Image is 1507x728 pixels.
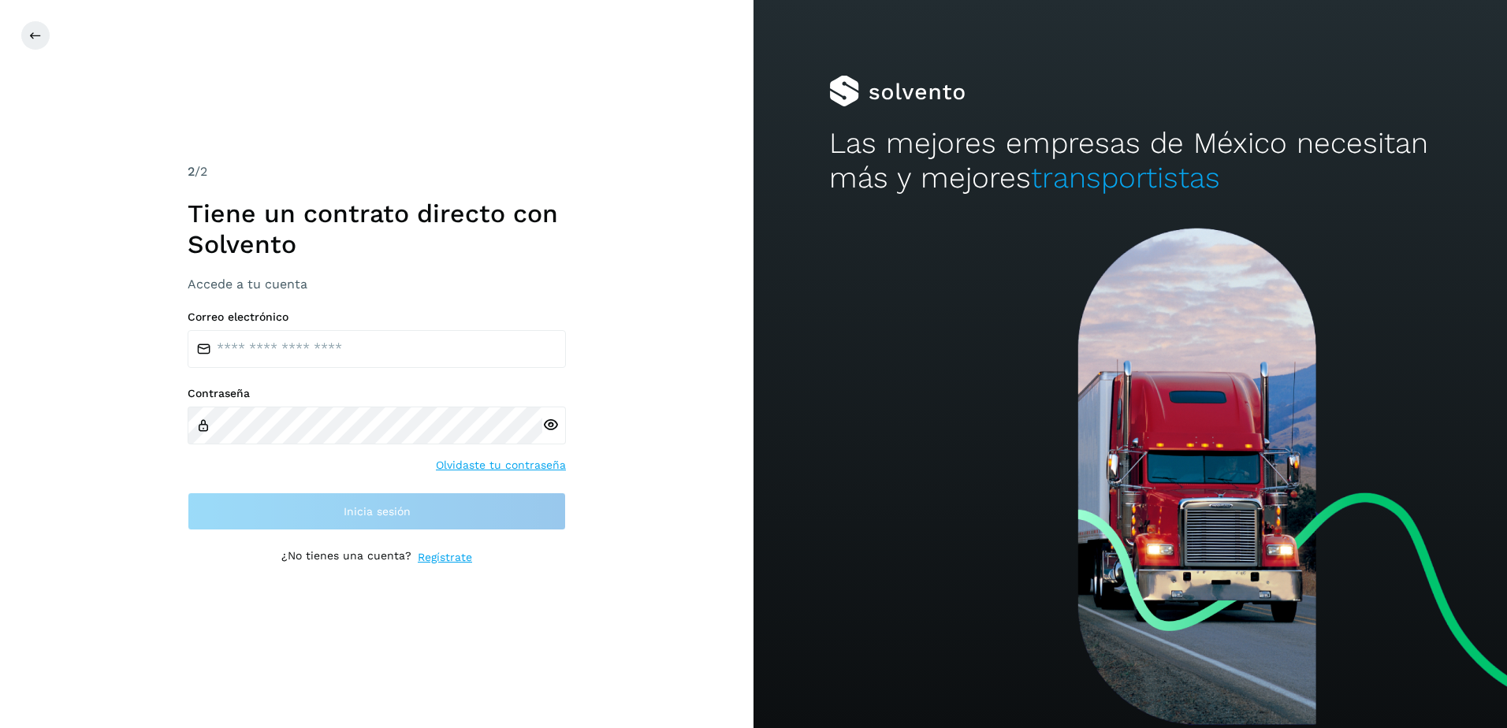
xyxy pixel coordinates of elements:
label: Correo electrónico [188,310,566,324]
span: Inicia sesión [344,506,411,517]
button: Inicia sesión [188,492,566,530]
h1: Tiene un contrato directo con Solvento [188,199,566,259]
span: 2 [188,164,195,179]
a: Olvidaste tu contraseña [436,457,566,474]
h2: Las mejores empresas de México necesitan más y mejores [829,126,1432,196]
div: /2 [188,162,566,181]
label: Contraseña [188,387,566,400]
span: transportistas [1031,161,1220,195]
h3: Accede a tu cuenta [188,277,566,292]
a: Regístrate [418,549,472,566]
p: ¿No tienes una cuenta? [281,549,411,566]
